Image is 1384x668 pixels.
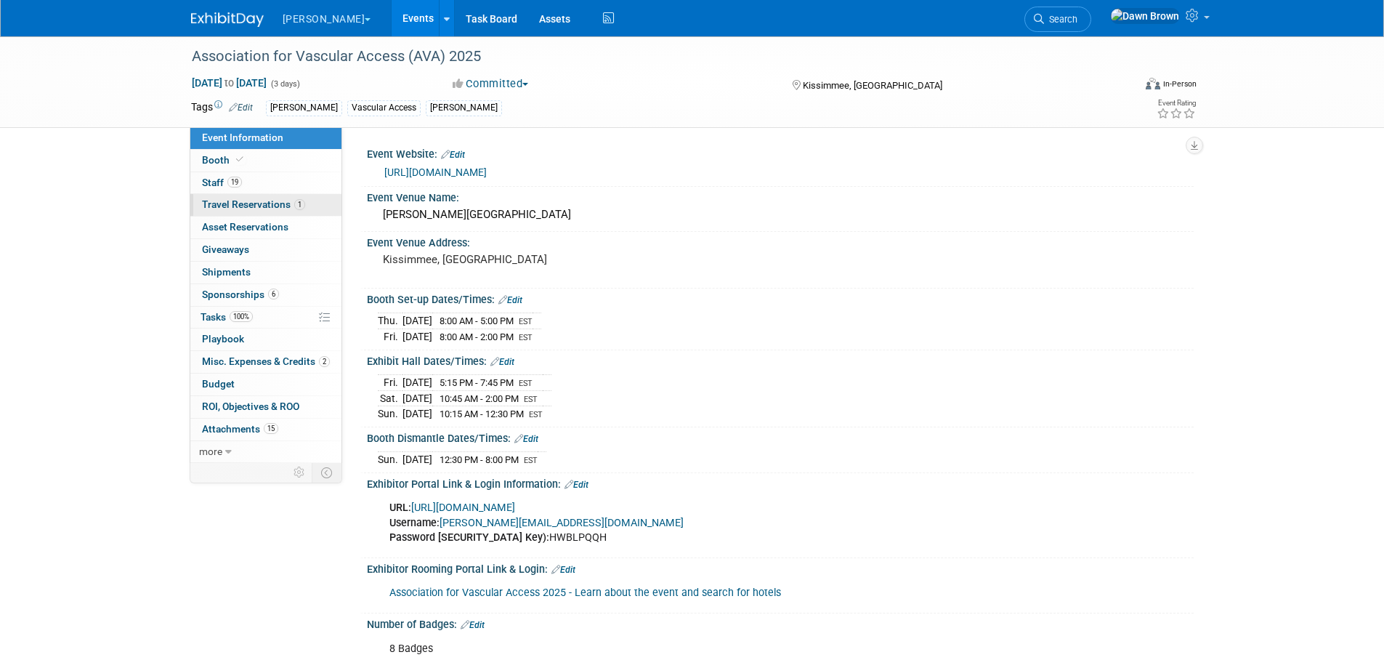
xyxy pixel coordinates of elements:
td: [DATE] [402,375,432,391]
span: EST [519,379,533,388]
span: Giveaways [202,244,249,255]
td: Sun. [378,406,402,422]
td: Fri. [378,375,402,391]
a: [URL][DOMAIN_NAME] [411,502,515,514]
b: URL: [389,502,411,514]
span: 8:00 AM - 5:00 PM [440,315,514,326]
a: Travel Reservations1 [190,194,341,216]
img: ExhibitDay [191,12,264,27]
span: more [199,446,222,457]
div: [PERSON_NAME][GEOGRAPHIC_DATA] [378,204,1183,226]
a: Sponsorships6 [190,284,341,306]
span: 10:45 AM - 2:00 PM [440,393,519,404]
span: Misc. Expenses & Credits [202,355,330,367]
div: Association for Vascular Access (AVA) 2025 [187,44,1112,70]
span: EST [519,333,533,342]
span: Budget [202,378,235,390]
span: EST [524,456,538,465]
div: In-Person [1162,79,1197,89]
div: HWBLPQQH [379,494,1034,552]
span: 100% [230,311,253,322]
div: Exhibit Hall Dates/Times: [367,350,1194,369]
td: [DATE] [402,452,432,467]
span: Event Information [202,132,283,143]
a: Playbook [190,329,341,350]
span: Sponsorships [202,289,279,300]
a: Attachments15 [190,419,341,440]
span: (3 days) [270,79,300,89]
a: Edit [229,102,253,113]
a: Giveaways [190,239,341,261]
span: 15 [264,423,278,434]
span: EST [524,395,538,404]
span: 10:15 AM - 12:30 PM [440,409,524,419]
b: Username: [389,517,440,529]
a: Edit [441,150,465,160]
div: Booth Dismantle Dates/Times: [367,427,1194,446]
img: Format-Inperson.png [1146,78,1160,89]
div: [PERSON_NAME] [426,100,502,116]
img: Dawn Brown [1110,8,1180,24]
i: Booth reservation complete [236,156,243,164]
a: Search [1024,7,1091,32]
a: Edit [461,620,485,630]
a: Asset Reservations [190,217,341,238]
span: 12:30 PM - 8:00 PM [440,454,519,465]
a: Tasks100% [190,307,341,329]
span: EST [519,317,533,326]
b: Password [SECURITY_DATA] Key): [389,531,549,544]
td: [DATE] [402,406,432,422]
a: Event Information [190,127,341,149]
a: Edit [498,295,522,305]
div: Event Rating [1157,100,1196,107]
div: Event Website: [367,143,1194,162]
button: Committed [448,76,534,92]
span: 1 [294,199,305,210]
span: Staff [202,177,242,188]
a: ROI, Objectives & ROO [190,396,341,418]
td: Sun. [378,452,402,467]
div: 8 Badges [379,635,1034,664]
td: [DATE] [402,329,432,345]
span: Booth [202,154,246,166]
a: [URL][DOMAIN_NAME] [384,166,487,178]
span: Asset Reservations [202,221,288,233]
div: Number of Badges: [367,613,1194,632]
a: more [190,441,341,463]
td: Personalize Event Tab Strip [287,463,312,482]
td: Thu. [378,313,402,329]
span: Search [1044,14,1077,25]
div: Event Venue Name: [367,187,1194,205]
a: Edit [564,480,588,490]
div: Event Venue Address: [367,232,1194,250]
a: Budget [190,374,341,395]
a: Association for Vascular Access 2025 - Learn about the event and search for hotels [389,587,781,599]
span: ROI, Objectives & ROO [202,401,299,412]
span: Attachments [202,423,278,435]
td: Tags [191,100,253,116]
td: Fri. [378,329,402,345]
td: Sat. [378,390,402,406]
td: [DATE] [402,390,432,406]
span: to [222,77,236,89]
a: Booth [190,150,341,172]
td: [DATE] [402,313,432,329]
span: Kissimmee, [GEOGRAPHIC_DATA] [803,80,942,91]
td: Toggle Event Tabs [312,463,341,482]
span: 2 [319,356,330,367]
div: Event Format [1048,76,1197,97]
a: [PERSON_NAME][EMAIL_ADDRESS][DOMAIN_NAME] [440,517,684,529]
div: Booth Set-up Dates/Times: [367,289,1194,307]
a: Staff19 [190,172,341,194]
pre: Kissimmee, [GEOGRAPHIC_DATA] [383,253,695,266]
div: [PERSON_NAME] [266,100,342,116]
span: Travel Reservations [202,198,305,210]
a: Misc. Expenses & Credits2 [190,351,341,373]
div: Vascular Access [347,100,421,116]
span: 19 [227,177,242,188]
span: Tasks [201,311,253,323]
span: EST [529,410,543,419]
a: Edit [514,434,538,444]
div: Exhibitor Portal Link & Login Information: [367,473,1194,492]
span: 5:15 PM - 7:45 PM [440,377,514,388]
